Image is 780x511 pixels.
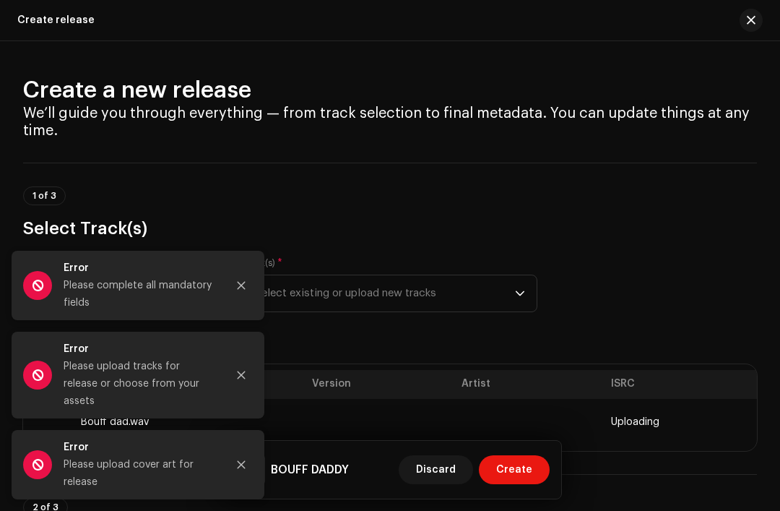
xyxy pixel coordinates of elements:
div: dropdown trigger [515,275,525,312]
h3: Select Track(s) [23,217,757,240]
button: Close [227,450,256,479]
div: Error [64,259,215,277]
button: Close [227,361,256,390]
span: Create [496,455,532,484]
th: ISRC [605,370,755,399]
span: Select existing or upload new tracks [255,275,515,312]
div: Please upload cover art for release [64,456,215,491]
span: Uploading [611,416,659,428]
div: Error [64,439,215,456]
div: Please complete all mandatory fields [64,277,215,312]
div: Please upload tracks for release or choose from your assets [64,358,215,410]
h2: Create a new release [23,76,757,105]
h4: We’ll guide you through everything — from track selection to final metadata. You can update thing... [23,105,757,139]
button: Discard [399,455,473,484]
div: Error [64,340,215,358]
h5: BOUFF DADDY [271,461,349,478]
button: Close [227,271,256,300]
th: Version [306,370,456,399]
button: Create [479,455,550,484]
th: Artist [456,370,605,399]
span: Discard [416,455,456,484]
